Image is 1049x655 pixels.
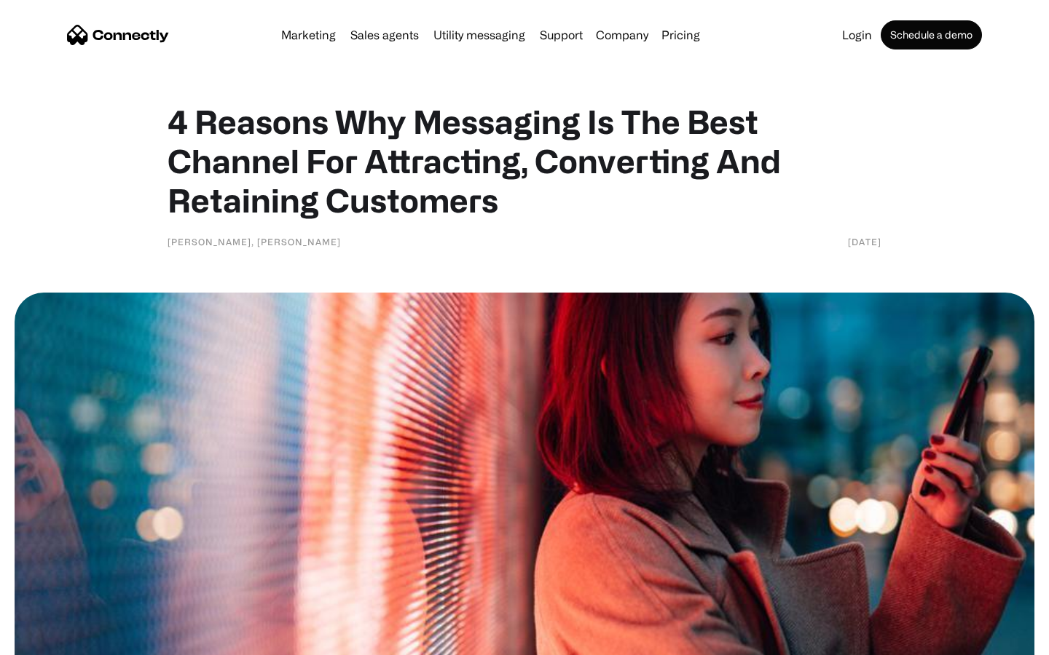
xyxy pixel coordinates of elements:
div: Company [596,25,648,45]
a: Pricing [656,29,706,41]
ul: Language list [29,630,87,650]
h1: 4 Reasons Why Messaging Is The Best Channel For Attracting, Converting And Retaining Customers [168,102,881,220]
a: Login [836,29,878,41]
a: Support [534,29,589,41]
div: [PERSON_NAME], [PERSON_NAME] [168,234,341,249]
a: Schedule a demo [881,20,982,49]
a: Sales agents [345,29,425,41]
div: [DATE] [848,234,881,249]
a: Marketing [275,29,342,41]
aside: Language selected: English [15,630,87,650]
a: Utility messaging [428,29,531,41]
